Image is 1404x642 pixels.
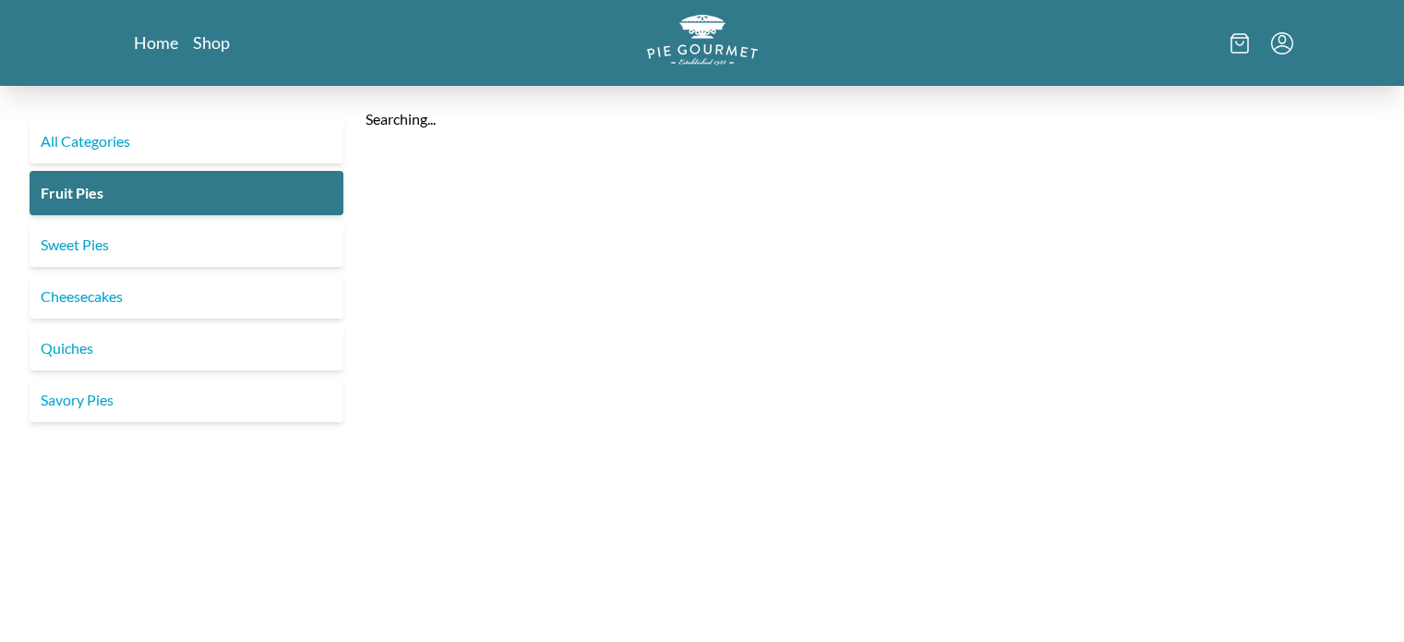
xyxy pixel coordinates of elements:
[647,15,758,66] img: logo
[647,15,758,71] a: Logo
[30,274,343,319] a: Cheesecakes
[30,378,343,422] a: Savory Pies
[30,119,343,164] a: All Categories
[30,171,343,215] a: Fruit Pies
[30,223,343,267] a: Sweet Pies
[1271,32,1293,55] button: Menu
[193,31,230,54] a: Shop
[366,108,1382,130] div: Searching...
[134,31,178,54] a: Home
[30,326,343,370] a: Quiches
